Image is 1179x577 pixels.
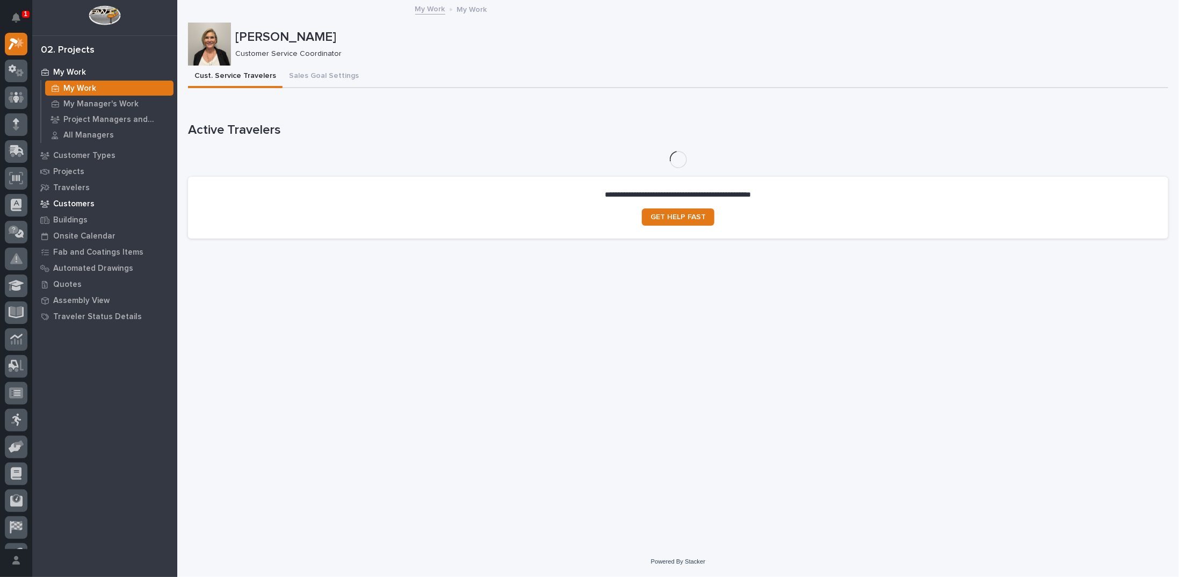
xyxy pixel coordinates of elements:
p: All Managers [63,131,114,140]
p: Project Managers and Engineers [63,115,169,125]
button: Notifications [5,6,27,29]
img: Workspace Logo [89,5,120,25]
p: [PERSON_NAME] [235,30,1164,45]
a: Powered By Stacker [651,558,705,565]
a: My Manager's Work [41,96,177,111]
span: GET HELP FAST [650,213,706,221]
p: Fab and Coatings Items [53,248,143,257]
a: GET HELP FAST [642,208,714,226]
p: Automated Drawings [53,264,133,273]
p: My Work [457,3,487,15]
p: My Work [63,84,96,93]
a: My Work [415,2,445,15]
p: Buildings [53,215,88,225]
p: Customer Service Coordinator [235,49,1160,59]
button: Cust. Service Travelers [188,66,283,88]
a: Customers [32,196,177,212]
a: My Work [32,64,177,80]
p: Quotes [53,280,82,290]
div: 02. Projects [41,45,95,56]
a: Project Managers and Engineers [41,112,177,127]
p: Projects [53,167,84,177]
div: Notifications1 [13,13,27,30]
a: Automated Drawings [32,260,177,276]
p: Onsite Calendar [53,232,115,241]
p: 1 [24,10,27,18]
a: Fab and Coatings Items [32,244,177,260]
p: My Work [53,68,86,77]
h1: Active Travelers [188,122,1168,138]
a: Buildings [32,212,177,228]
p: Travelers [53,183,90,193]
p: Assembly View [53,296,110,306]
a: Assembly View [32,292,177,308]
button: Sales Goal Settings [283,66,365,88]
a: Quotes [32,276,177,292]
p: Traveler Status Details [53,312,142,322]
a: Travelers [32,179,177,196]
p: My Manager's Work [63,99,139,109]
a: Onsite Calendar [32,228,177,244]
a: Traveler Status Details [32,308,177,324]
a: All Managers [41,127,177,142]
a: Customer Types [32,147,177,163]
p: Customers [53,199,95,209]
a: Projects [32,163,177,179]
p: Customer Types [53,151,115,161]
a: My Work [41,81,177,96]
